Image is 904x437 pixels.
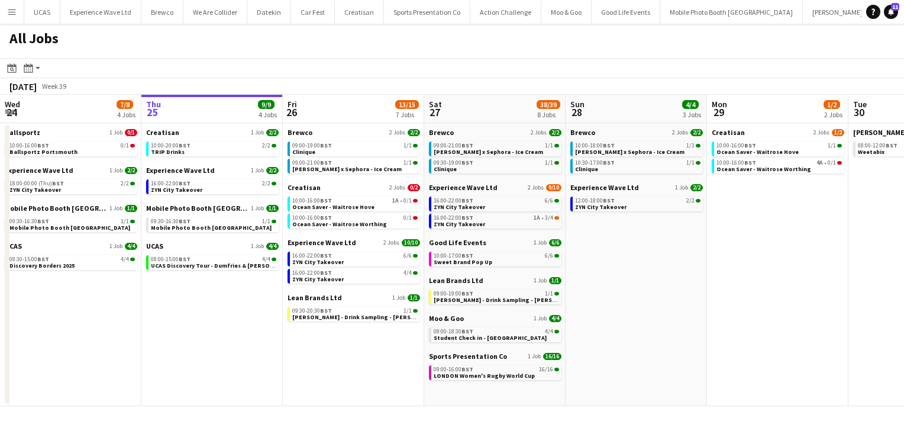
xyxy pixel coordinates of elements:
[151,255,276,269] a: 08:00-15:00BST4/4UCAS Discovery Tour - Dumfries & [PERSON_NAME]
[434,215,473,221] span: 16:00-22:00
[292,198,418,204] div: •
[429,276,483,285] span: Lean Brands Ltd
[690,129,703,136] span: 2/2
[429,276,561,314] div: Lean Brands Ltd1 Job1/109:00-19:00BST1/1[PERSON_NAME] - Drink Sampling - [PERSON_NAME]
[429,238,561,247] a: Good Life Events1 Job6/6
[575,165,598,173] span: Clinique
[262,143,270,149] span: 2/2
[434,215,559,221] div: •
[686,198,695,204] span: 2/2
[803,1,873,24] button: [PERSON_NAME]
[292,198,332,204] span: 10:00-16:00
[828,143,836,149] span: 1/1
[109,243,122,250] span: 1 Job
[5,166,137,175] a: Experience Wave Ltd1 Job2/2
[549,315,561,322] span: 4/4
[151,143,191,149] span: 10:00-20:00
[403,215,412,221] span: 0/1
[262,256,270,262] span: 4/4
[39,82,69,91] span: Week 39
[9,179,135,193] a: 18:00-00:00 (Thu)BST2/2ZYN City Takeover
[9,142,135,155] a: 10:00-16:00BST0/1Ballsportz Portsmouth
[403,253,412,259] span: 6/6
[429,276,561,285] a: Lean Brands Ltd1 Job1/1
[52,179,64,187] span: BST
[5,128,137,166] div: Ballsportz1 Job0/110:00-16:00BST0/1Ballsportz Portsmouth
[151,148,185,156] span: TRIP Drinks
[686,143,695,149] span: 1/1
[403,308,412,314] span: 1/1
[130,144,135,147] span: 0/1
[816,160,823,166] span: 4A
[288,238,420,293] div: Experience Wave Ltd2 Jobs10/1016:00-22:00BST6/6ZYN City Takeover16:00-22:00BST4/4ZYN City Takeover
[575,142,700,155] a: 10:00-18:00BST1/1[PERSON_NAME] x Sephora - Ice Cream
[291,1,335,24] button: Car Fest
[5,128,40,137] span: Ballsportz
[545,160,553,166] span: 1/1
[549,239,561,246] span: 6/6
[570,99,585,110] span: Sun
[9,143,49,149] span: 10:00-16:00
[117,110,135,119] div: 4 Jobs
[259,110,277,119] div: 4 Jobs
[429,314,561,352] div: Moo & Goo1 Job4/408:00-18:30BST4/4Student Check in - [GEOGRAPHIC_DATA]
[429,238,561,276] div: Good Life Events1 Job6/610:00-17:00BST6/6Sweet Brand Pop Up
[151,256,191,262] span: 08:00-15:00
[461,290,473,297] span: BST
[292,258,344,266] span: ZYN City Takeover
[891,3,899,11] span: 11
[179,255,191,263] span: BST
[146,242,279,272] div: UCAS1 Job4/408:00-15:00BST4/4UCAS Discovery Tour - Dumfries & [PERSON_NAME]
[461,142,473,149] span: BST
[716,143,756,149] span: 10:00-16:00
[402,239,420,246] span: 10/10
[292,307,418,320] a: 09:30-20:30BST1/1[PERSON_NAME] - Drink Sampling - [PERSON_NAME]
[434,198,473,204] span: 16:00-22:00
[858,148,884,156] span: Weetabix
[403,160,412,166] span: 1/1
[461,214,473,221] span: BST
[851,105,867,119] span: 30
[570,183,703,214] div: Experience Wave Ltd1 Job2/212:00-18:00BST2/2ZYN City Takeover
[575,148,685,156] span: Estée Lauder x Sephora - Ice Cream
[434,148,543,156] span: Estée Lauder x Sephora - Ice Cream
[434,334,547,342] span: Student Check in - BATH
[146,204,279,242] div: Mobile Photo Booth [GEOGRAPHIC_DATA]1 Job1/109:30-16:30BST1/1Mobile Photo Booth [GEOGRAPHIC_DATA]
[179,217,191,225] span: BST
[9,262,75,269] span: Discovery Borders 2025
[710,105,727,119] span: 29
[251,167,264,174] span: 1 Job
[429,183,498,192] span: Experience Wave Ltd
[141,1,183,24] button: Brewco
[434,160,473,166] span: 09:30-19:00
[288,183,420,238] div: Creatisan2 Jobs0/210:00-16:00BST1A•0/1Ocean Saver - Waitrose Hove10:00-16:00BST0/1Ocean Saver - W...
[828,160,836,166] span: 0/1
[292,220,387,228] span: Ocean Saver - Waitrose Worthing
[9,217,135,231] a: 09:30-16:30BST1/1Mobile Photo Booth [GEOGRAPHIC_DATA]
[575,160,615,166] span: 10:30-17:00
[570,128,595,137] span: Brewco
[429,352,561,361] a: Sports Presentation Co1 Job16/16
[403,198,412,204] span: 0/1
[125,129,137,136] span: 0/1
[288,238,356,247] span: Experience Wave Ltd
[320,307,332,314] span: BST
[151,218,191,224] span: 09:30-16:30
[288,128,312,137] span: Brewco
[429,238,486,247] span: Good Life Events
[682,100,699,109] span: 4/4
[292,143,332,149] span: 09:00-19:00
[683,110,701,119] div: 3 Jobs
[151,224,272,232] span: Mobile Photo Booth UK
[151,179,276,193] a: 16:00-22:00BST2/2ZYN City Takeover
[320,214,332,221] span: BST
[146,204,248,213] span: Mobile Photo Booth UK
[470,1,541,24] button: Action Challenge
[9,81,37,92] div: [DATE]
[534,315,547,322] span: 1 Job
[434,203,485,211] span: ZYN City Takeover
[144,105,161,119] span: 25
[434,296,582,304] span: Ruben Spritz - Drink Sampling - Costco Croydon
[292,165,402,173] span: Estée Lauder x Sephora - Ice Cream
[434,165,457,173] span: Clinique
